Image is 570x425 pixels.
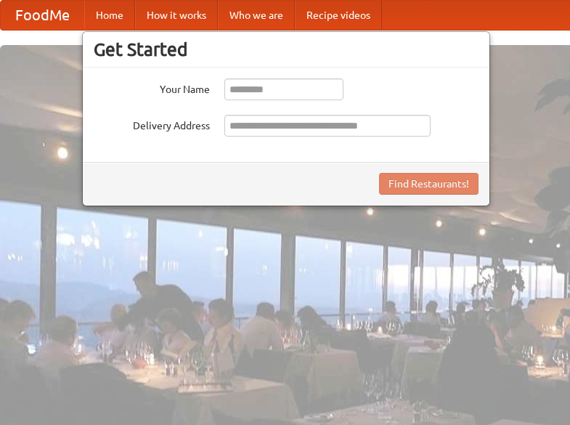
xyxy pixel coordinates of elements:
[1,1,84,30] a: FoodMe
[295,1,382,30] a: Recipe videos
[84,1,135,30] a: Home
[218,1,295,30] a: Who we are
[94,78,210,97] label: Your Name
[379,173,479,195] button: Find Restaurants!
[94,39,479,60] h3: Get Started
[94,115,210,133] label: Delivery Address
[135,1,218,30] a: How it works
